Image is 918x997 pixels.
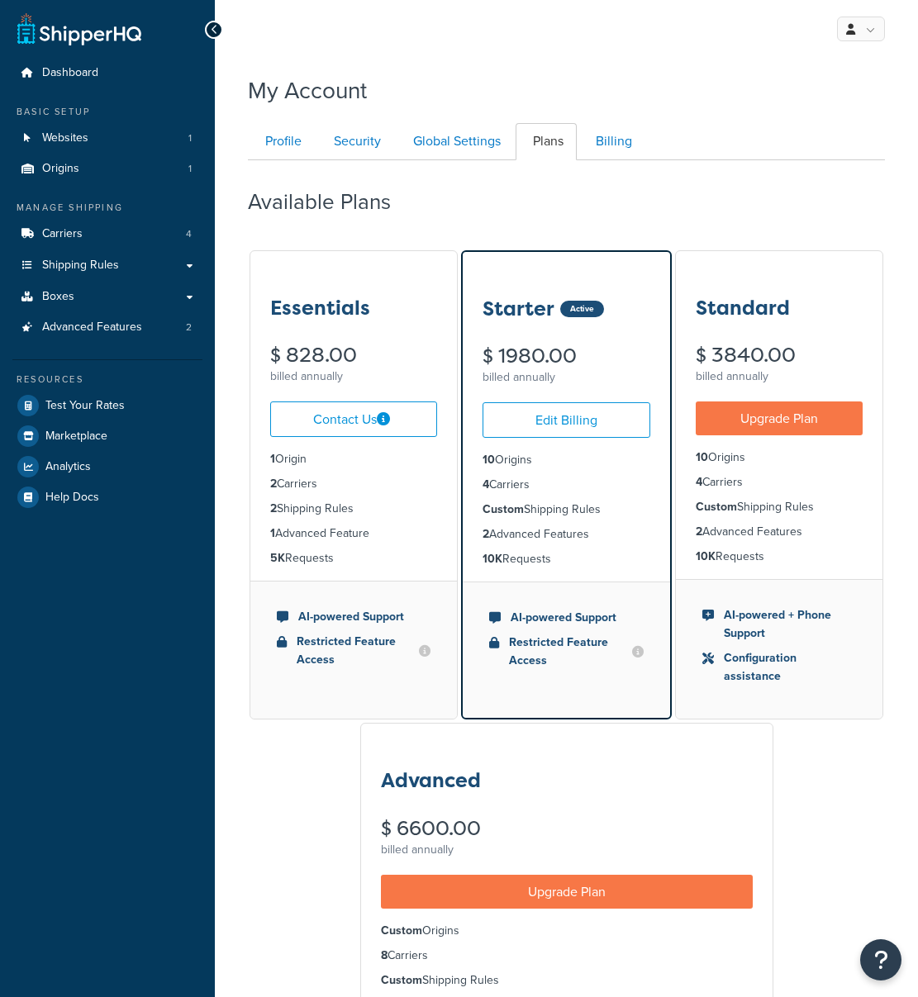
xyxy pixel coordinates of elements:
[270,525,275,542] strong: 1
[12,312,202,343] a: Advanced Features 2
[696,548,863,566] li: Requests
[483,525,649,544] li: Advanced Features
[696,449,863,467] li: Origins
[696,449,708,466] strong: 10
[12,219,202,249] a: Carriers 4
[277,633,430,669] li: Restricted Feature Access
[42,162,79,176] span: Origins
[12,201,202,215] div: Manage Shipping
[696,345,863,365] div: $ 3840.00
[186,227,192,241] span: 4
[483,525,489,543] strong: 2
[483,550,649,568] li: Requests
[381,875,753,909] a: Upgrade Plan
[188,162,192,176] span: 1
[248,123,315,160] a: Profile
[270,549,285,567] strong: 5K
[42,320,142,335] span: Advanced Features
[277,608,430,626] li: AI-powered Support
[696,473,863,491] li: Carriers
[560,301,604,317] div: Active
[270,345,437,365] div: $ 828.00
[696,523,863,541] li: Advanced Features
[12,154,202,184] li: Origins
[12,58,202,88] a: Dashboard
[578,123,645,160] a: Billing
[270,475,437,493] li: Carriers
[270,450,275,468] strong: 1
[12,452,202,482] a: Analytics
[12,105,202,119] div: Basic Setup
[12,219,202,249] li: Carriers
[270,500,277,517] strong: 2
[42,290,74,304] span: Boxes
[42,66,98,80] span: Dashboard
[483,501,649,519] li: Shipping Rules
[483,451,495,468] strong: 10
[12,312,202,343] li: Advanced Features
[483,402,649,438] a: Edit Billing
[696,548,716,565] strong: 10K
[186,320,192,335] span: 2
[248,190,416,214] h2: Available Plans
[12,250,202,281] a: Shipping Rules
[489,609,643,627] li: AI-powered Support
[696,498,863,516] li: Shipping Rules
[188,131,192,145] span: 1
[270,401,437,437] a: Contact Us
[12,123,202,154] li: Websites
[381,922,422,939] strong: Custom
[696,401,863,435] a: Upgrade Plan
[381,947,388,964] strong: 8
[270,475,277,492] strong: 2
[516,123,577,160] a: Plans
[702,606,856,643] li: AI-powered + Phone Support
[316,123,394,160] a: Security
[483,451,649,469] li: Origins
[17,12,141,45] a: ShipperHQ Home
[270,549,437,567] li: Requests
[381,838,753,862] div: billed annually
[270,297,370,319] h3: Essentials
[12,123,202,154] a: Websites 1
[12,391,202,420] a: Test Your Rates
[42,259,119,273] span: Shipping Rules
[483,346,649,366] div: $ 1980.00
[483,366,649,389] div: billed annually
[45,399,125,413] span: Test Your Rates
[381,971,753,990] li: Shipping Rules
[381,971,422,989] strong: Custom
[381,819,753,838] div: $ 6600.00
[248,74,367,107] h1: My Account
[396,123,514,160] a: Global Settings
[702,649,856,686] li: Configuration assistance
[696,523,702,540] strong: 2
[483,476,489,493] strong: 4
[381,922,753,940] li: Origins
[270,365,437,388] div: billed annually
[270,500,437,518] li: Shipping Rules
[696,498,737,515] strong: Custom
[42,131,88,145] span: Websites
[12,282,202,312] a: Boxes
[12,154,202,184] a: Origins 1
[270,450,437,468] li: Origin
[45,430,107,444] span: Marketplace
[483,501,524,518] strong: Custom
[45,491,99,505] span: Help Docs
[270,525,437,543] li: Advanced Feature
[696,473,702,491] strong: 4
[45,460,91,474] span: Analytics
[483,298,554,320] h3: Starter
[12,421,202,451] a: Marketplace
[12,482,202,512] a: Help Docs
[860,939,901,980] button: Open Resource Center
[489,634,643,670] li: Restricted Feature Access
